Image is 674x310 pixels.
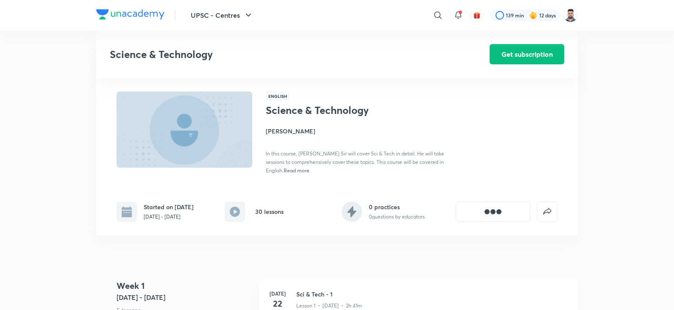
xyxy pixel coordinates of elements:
[266,91,290,101] span: English
[115,91,253,169] img: Thumbnail
[255,207,284,216] h6: 30 lessons
[284,167,309,174] span: Read more
[144,202,194,211] h6: Started on [DATE]
[266,104,404,116] h1: Science & Technology
[269,297,286,310] h4: 22
[473,11,481,19] img: avatar
[456,202,530,222] button: [object Object]
[296,302,362,310] p: Lesson 1 • [DATE] • 2h 41m
[490,44,564,64] button: Get subscription
[369,213,425,221] p: 0 questions by educators
[117,280,252,292] h4: Week 1
[369,202,425,211] h6: 0 practices
[266,150,444,174] span: In this course, [PERSON_NAME] Sir will cover Sci & Tech in detail. He will take sessions to compr...
[537,202,557,222] button: false
[470,8,484,22] button: avatar
[144,213,194,221] p: [DATE] - [DATE]
[110,48,442,61] h3: Science & Technology
[186,7,259,24] button: UPSC - Centres
[529,11,538,19] img: streak
[117,292,252,302] h5: [DATE] - [DATE]
[96,9,164,19] img: Company Logo
[296,290,568,299] h3: Sci & Tech - 1
[563,8,578,22] img: Maharaj Singh
[96,9,164,22] a: Company Logo
[269,290,286,297] h6: [DATE]
[266,127,456,136] h4: [PERSON_NAME]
